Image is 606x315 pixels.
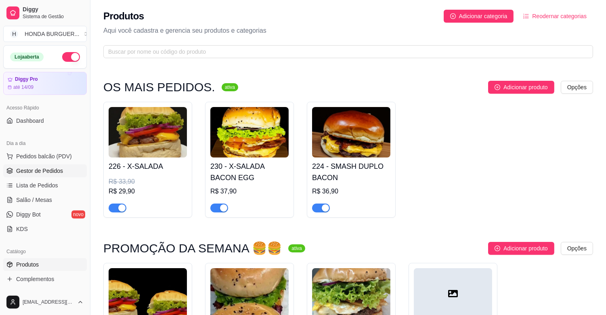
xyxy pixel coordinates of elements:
span: Opções [567,83,587,92]
a: Dashboard [3,114,87,127]
h3: PROMOÇÃO DA SEMANA 🍔🍔 [103,244,282,253]
a: Gestor de Pedidos [3,164,87,177]
span: Gestor de Pedidos [16,167,63,175]
button: Alterar Status [62,52,80,62]
sup: ativa [288,244,305,252]
article: até 14/09 [13,84,34,90]
button: Reodernar categorias [517,10,593,23]
span: Opções [567,244,587,253]
input: Buscar por nome ou código do produto [108,47,582,56]
h3: OS MAIS PEDIDOS. [103,82,215,92]
button: Adicionar produto [488,81,554,94]
span: Adicionar categoria [459,12,507,21]
div: Acesso Rápido [3,101,87,114]
div: Catálogo [3,245,87,258]
img: product-image [109,107,187,157]
span: Adicionar produto [503,83,548,92]
span: plus-circle [495,246,500,251]
span: Produtos [16,260,39,269]
article: Diggy Pro [15,76,38,82]
div: HONDA BURGUER ... [25,30,79,38]
a: Produtos [3,258,87,271]
span: Sistema de Gestão [23,13,84,20]
span: Reodernar categorias [532,12,587,21]
button: [EMAIL_ADDRESS][DOMAIN_NAME] [3,292,87,312]
a: Lista de Pedidos [3,179,87,192]
h4: 226 - X-SALADA [109,161,187,172]
div: R$ 36,90 [312,187,390,196]
a: Salão / Mesas [3,193,87,206]
a: DiggySistema de Gestão [3,3,87,23]
img: product-image [210,107,289,157]
button: Adicionar produto [488,242,554,255]
span: H [10,30,18,38]
span: Adicionar produto [503,244,548,253]
img: product-image [312,107,390,157]
div: R$ 29,90 [109,187,187,196]
span: plus-circle [450,13,456,19]
div: Loja aberta [10,52,44,61]
span: Diggy Bot [16,210,41,218]
h2: Produtos [103,10,144,23]
span: Salão / Mesas [16,196,52,204]
span: KDS [16,225,28,233]
div: R$ 33,90 [109,177,187,187]
span: [EMAIL_ADDRESS][DOMAIN_NAME] [23,299,74,305]
h4: 230 - X-SALADA BACON EGG [210,161,289,183]
div: R$ 37,90 [210,187,289,196]
p: Aqui você cadastra e gerencia seu produtos e categorias [103,26,593,36]
span: ordered-list [523,13,529,19]
a: KDS [3,223,87,235]
span: Complementos [16,275,54,283]
sup: ativa [222,83,238,91]
a: Diggy Botnovo [3,208,87,221]
button: Pedidos balcão (PDV) [3,150,87,163]
button: Opções [561,242,593,255]
a: Diggy Proaté 14/09 [3,72,87,95]
span: Dashboard [16,117,44,125]
button: Opções [561,81,593,94]
span: Lista de Pedidos [16,181,58,189]
a: Complementos [3,273,87,286]
button: Adicionar categoria [444,10,514,23]
span: plus-circle [495,84,500,90]
div: Dia a dia [3,137,87,150]
button: Select a team [3,26,87,42]
span: Pedidos balcão (PDV) [16,152,72,160]
span: Diggy [23,6,84,13]
h4: 224 - SMASH DUPLO BACON [312,161,390,183]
